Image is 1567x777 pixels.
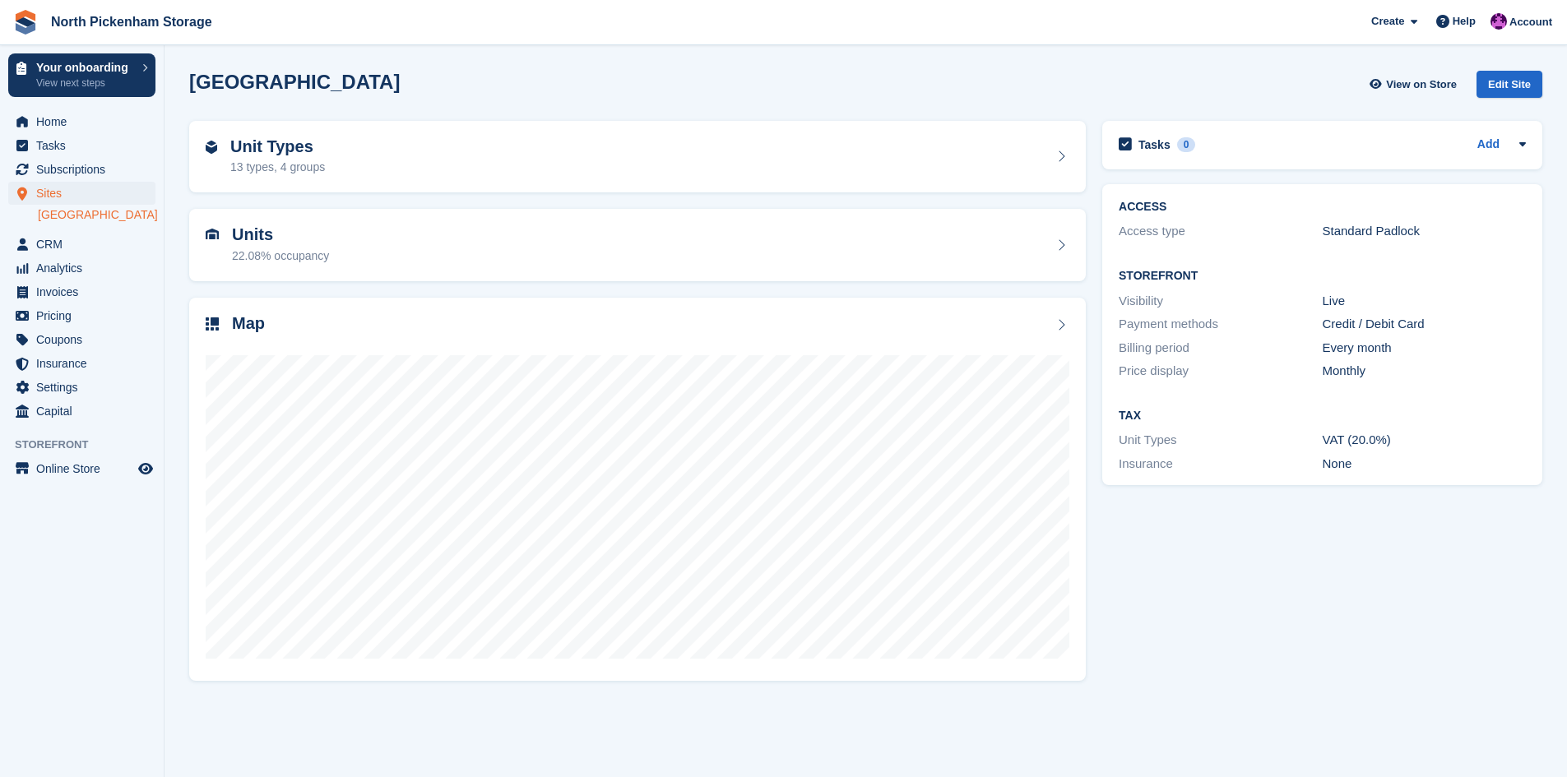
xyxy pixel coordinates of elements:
div: 13 types, 4 groups [230,159,325,176]
div: None [1323,455,1526,474]
a: menu [8,110,155,133]
div: Monthly [1323,362,1526,381]
div: Payment methods [1119,315,1322,334]
div: Credit / Debit Card [1323,315,1526,334]
div: Price display [1119,362,1322,381]
a: Your onboarding View next steps [8,53,155,97]
span: Sites [36,182,135,205]
a: menu [8,352,155,375]
div: Access type [1119,222,1322,241]
a: North Pickenham Storage [44,8,219,35]
h2: [GEOGRAPHIC_DATA] [189,71,400,93]
span: Home [36,110,135,133]
p: Your onboarding [36,62,134,73]
h2: ACCESS [1119,201,1526,214]
a: [GEOGRAPHIC_DATA] [38,207,155,223]
a: Add [1477,136,1500,155]
span: Pricing [36,304,135,327]
a: menu [8,158,155,181]
span: Coupons [36,328,135,351]
h2: Map [232,314,265,333]
h2: Storefront [1119,270,1526,283]
a: View on Store [1367,71,1463,98]
div: Edit Site [1477,71,1542,98]
a: menu [8,457,155,480]
span: Invoices [36,280,135,303]
a: Preview store [136,459,155,479]
div: 0 [1177,137,1196,152]
div: Insurance [1119,455,1322,474]
a: Edit Site [1477,71,1542,104]
img: unit-type-icn-2b2737a686de81e16bb02015468b77c625bbabd49415b5ef34ead5e3b44a266d.svg [206,141,217,154]
img: unit-icn-7be61d7bf1b0ce9d3e12c5938cc71ed9869f7b940bace4675aadf7bd6d80202e.svg [206,229,219,240]
span: CRM [36,233,135,256]
a: menu [8,376,155,399]
div: Unit Types [1119,431,1322,450]
span: Insurance [36,352,135,375]
div: Every month [1323,339,1526,358]
div: Standard Padlock [1323,222,1526,241]
img: stora-icon-8386f47178a22dfd0bd8f6a31ec36ba5ce8667c1dd55bd0f319d3a0aa187defe.svg [13,10,38,35]
span: Settings [36,376,135,399]
a: menu [8,280,155,303]
span: Subscriptions [36,158,135,181]
p: View next steps [36,76,134,90]
div: Billing period [1119,339,1322,358]
a: menu [8,400,155,423]
img: James Gulliver [1491,13,1507,30]
div: 22.08% occupancy [232,247,329,265]
span: Analytics [36,257,135,280]
a: menu [8,328,155,351]
h2: Unit Types [230,137,325,156]
a: menu [8,134,155,157]
span: Help [1453,13,1476,30]
a: menu [8,304,155,327]
span: Tasks [36,134,135,157]
span: Storefront [15,437,164,453]
span: Online Store [36,457,135,480]
a: Unit Types 13 types, 4 groups [189,121,1086,193]
h2: Tasks [1138,137,1171,152]
a: menu [8,182,155,205]
a: Units 22.08% occupancy [189,209,1086,281]
div: Live [1323,292,1526,311]
h2: Tax [1119,409,1526,423]
div: VAT (20.0%) [1323,431,1526,450]
a: menu [8,233,155,256]
span: Capital [36,400,135,423]
span: Account [1509,14,1552,30]
a: Map [189,298,1086,682]
h2: Units [232,225,329,244]
span: View on Store [1386,76,1457,93]
a: menu [8,257,155,280]
img: map-icn-33ee37083ee616e46c38cad1a60f524a97daa1e2b2c8c0bc3eb3415660979fc1.svg [206,317,219,331]
span: Create [1371,13,1404,30]
div: Visibility [1119,292,1322,311]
